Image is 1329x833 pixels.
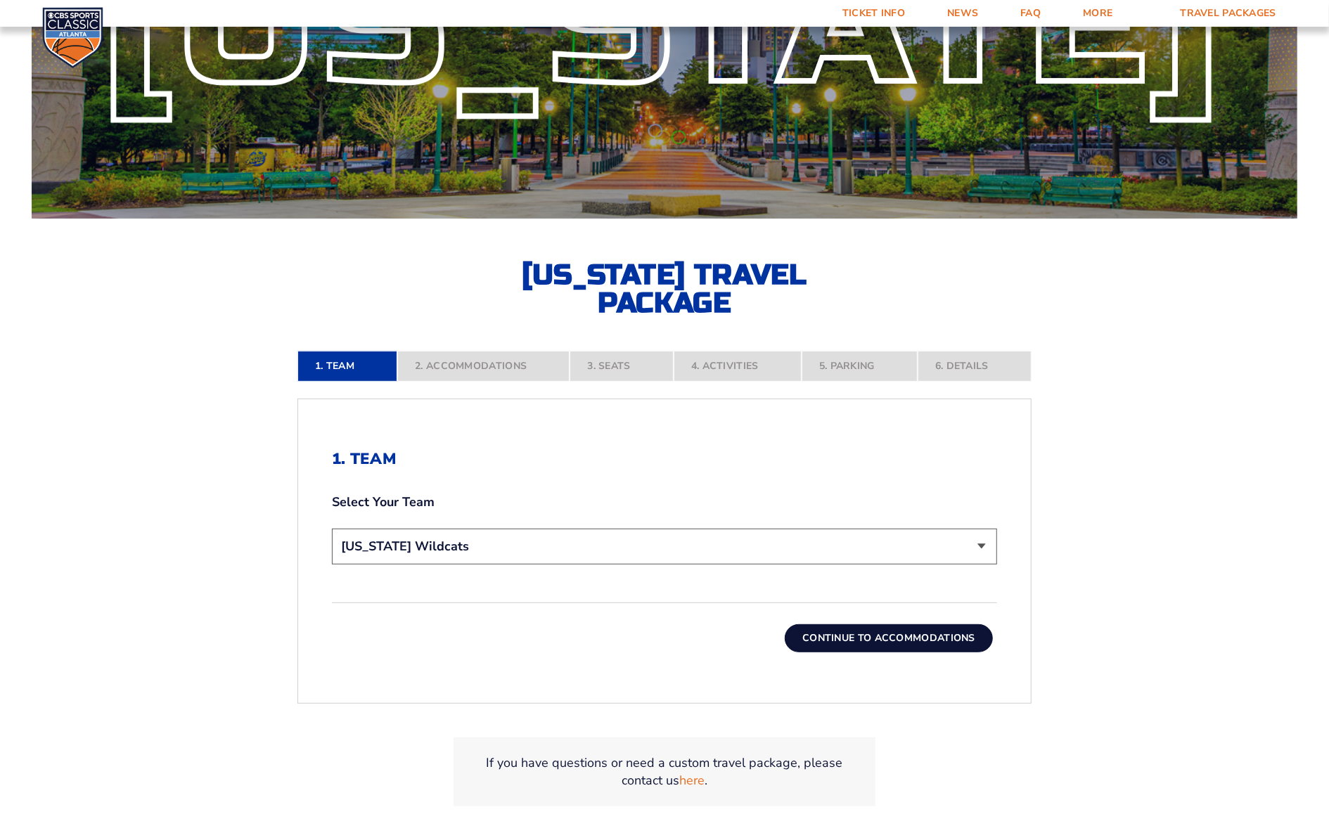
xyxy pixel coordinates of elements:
p: If you have questions or need a custom travel package, please contact us . [470,754,859,789]
img: CBS Sports Classic [42,7,103,68]
a: here [679,772,705,789]
h2: [US_STATE] Travel Package [510,261,819,317]
label: Select Your Team [332,493,997,511]
h2: 1. Team [332,450,997,468]
button: Continue To Accommodations [785,624,993,652]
